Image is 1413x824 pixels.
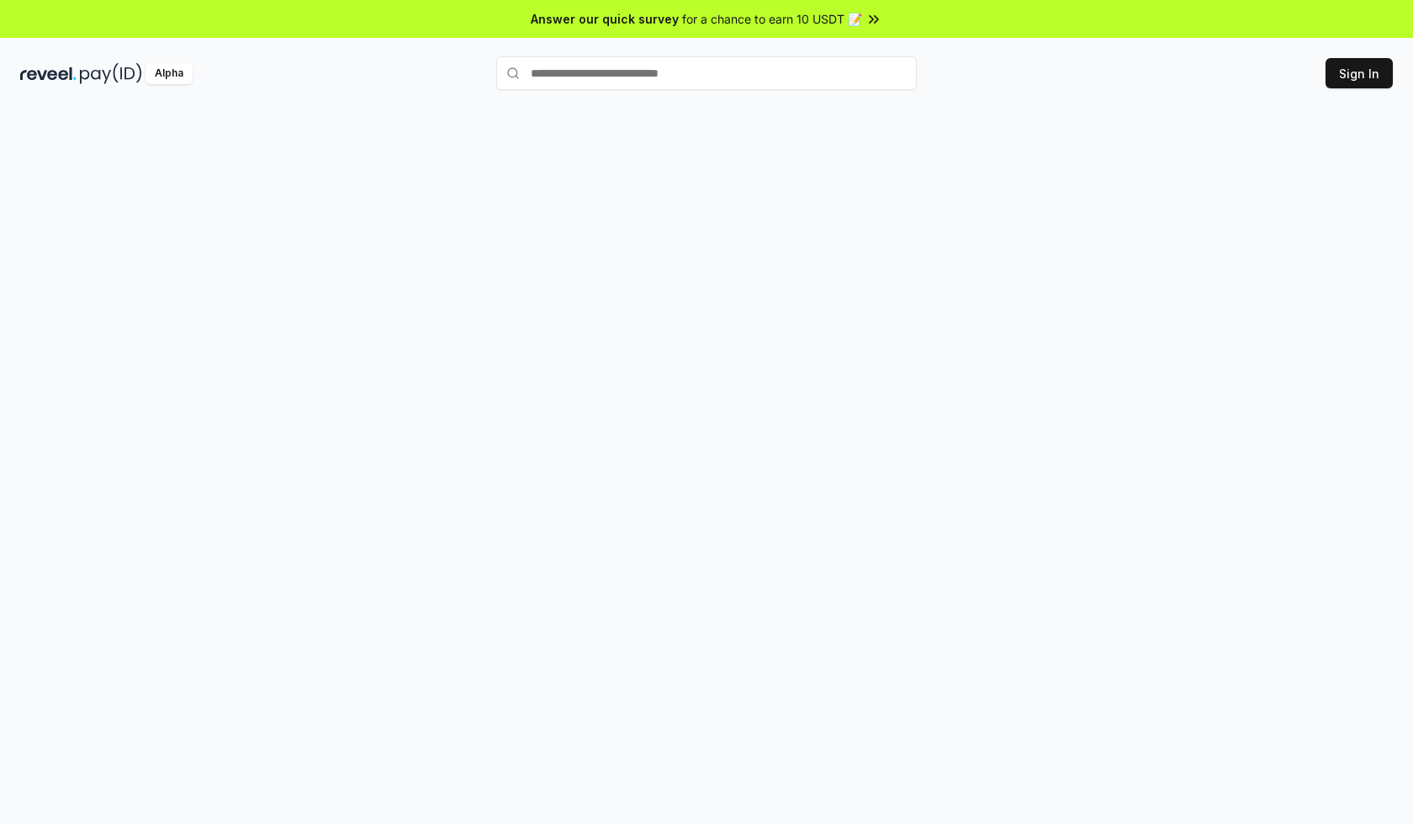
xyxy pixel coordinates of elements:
[146,63,193,84] div: Alpha
[682,10,862,28] span: for a chance to earn 10 USDT 📝
[531,10,679,28] span: Answer our quick survey
[80,63,142,84] img: pay_id
[1326,58,1393,88] button: Sign In
[20,63,77,84] img: reveel_dark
